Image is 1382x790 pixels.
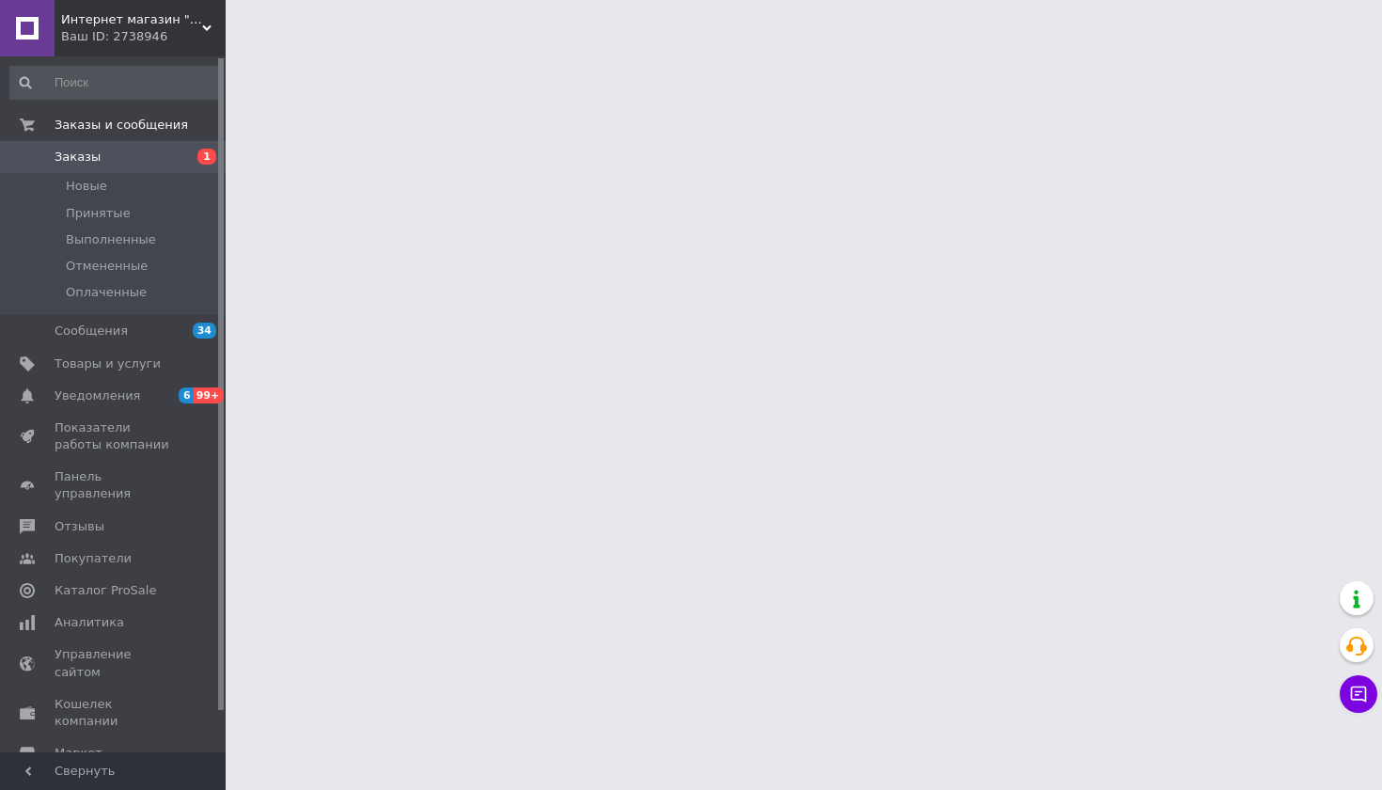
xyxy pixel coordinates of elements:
[66,258,148,275] span: Отмененные
[55,696,174,730] span: Кошелек компании
[55,387,140,404] span: Уведомления
[55,614,124,631] span: Аналитика
[55,646,174,680] span: Управление сайтом
[179,387,194,403] span: 6
[55,355,161,372] span: Товары и услуги
[66,231,156,248] span: Выполненные
[55,582,156,599] span: Каталог ProSale
[55,323,128,340] span: Сообщения
[55,468,174,502] span: Панель управления
[194,387,225,403] span: 99+
[55,419,174,453] span: Показатели работы компании
[55,149,101,166] span: Заказы
[197,149,216,165] span: 1
[61,28,226,45] div: Ваш ID: 2738946
[1340,675,1377,713] button: Чат с покупателем
[55,518,104,535] span: Отзывы
[193,323,216,339] span: 34
[9,66,222,100] input: Поиск
[66,284,147,301] span: Оплаченные
[61,11,202,28] span: Интернет магазин "E-To4Ka"
[55,550,132,567] span: Покупатели
[55,745,102,762] span: Маркет
[66,178,107,195] span: Новые
[55,117,188,134] span: Заказы и сообщения
[66,205,131,222] span: Принятые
